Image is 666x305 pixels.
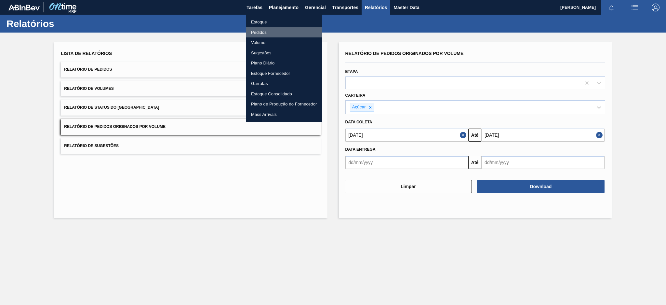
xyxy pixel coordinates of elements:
[246,68,322,79] a: Estoque Fornecedor
[246,17,322,27] a: Estoque
[246,37,322,48] a: Volume
[246,89,322,99] a: Estoque Consolidado
[246,99,322,109] a: Plano de Produção do Fornecedor
[246,109,322,120] a: Mass Arrivals
[246,58,322,68] a: Plano Diário
[246,27,322,38] a: Pedidos
[246,48,322,58] a: Sugestões
[246,78,322,89] a: Garrafas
